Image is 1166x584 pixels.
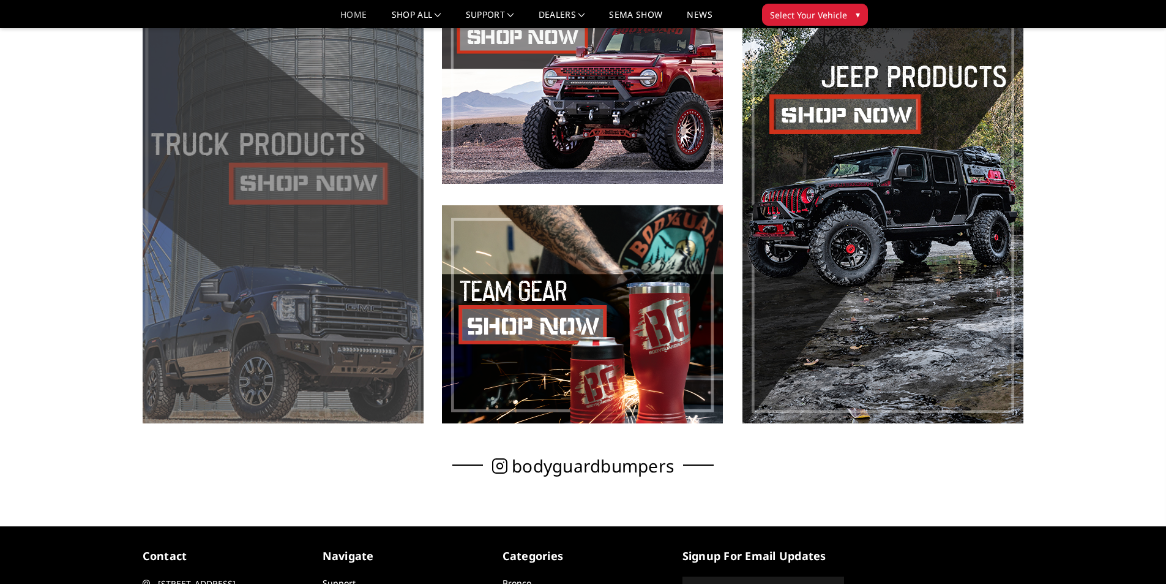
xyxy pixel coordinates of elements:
[682,548,844,564] h5: signup for email updates
[856,8,860,21] span: ▾
[503,548,664,564] h5: Categories
[609,10,662,28] a: SEMA Show
[1105,525,1166,584] iframe: Chat Widget
[762,4,868,26] button: Select Your Vehicle
[539,10,585,28] a: Dealers
[466,10,514,28] a: Support
[512,460,674,472] span: bodyguardbumpers
[340,10,367,28] a: Home
[687,10,712,28] a: News
[392,10,441,28] a: shop all
[323,548,484,564] h5: Navigate
[770,9,847,21] span: Select Your Vehicle
[143,548,304,564] h5: contact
